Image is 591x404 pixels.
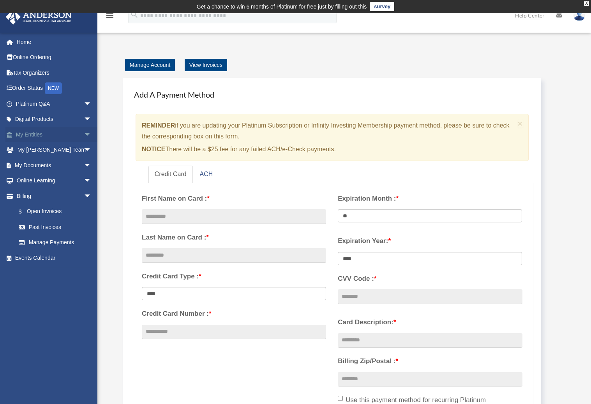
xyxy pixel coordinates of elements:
[11,235,99,250] a: Manage Payments
[573,10,585,21] img: User Pic
[105,14,115,20] a: menu
[197,2,367,11] div: Get a chance to win 6 months of Platinum for free just by filling out this
[338,317,522,328] label: Card Description:
[584,1,589,6] div: close
[142,146,165,152] strong: NOTICE
[5,250,103,266] a: Events Calendar
[5,157,103,173] a: My Documentsarrow_drop_down
[84,127,99,143] span: arrow_drop_down
[84,142,99,158] span: arrow_drop_down
[338,273,522,285] label: CVV Code :
[84,96,99,112] span: arrow_drop_down
[370,2,394,11] a: survey
[131,86,533,103] h4: Add A Payment Method
[185,59,227,71] a: View Invoices
[5,112,103,127] a: Digital Productsarrow_drop_down
[518,119,523,128] span: ×
[142,193,326,205] label: First Name on Card :
[142,122,175,129] strong: REMINDER
[11,219,103,235] a: Past Invoices
[5,34,103,50] a: Home
[5,127,103,142] a: My Entitiesarrow_drop_down
[142,308,326,320] label: Credit Card Number :
[338,235,522,247] label: Expiration Year:
[5,142,103,158] a: My [PERSON_NAME] Teamarrow_drop_down
[338,193,522,205] label: Expiration Month :
[84,188,99,204] span: arrow_drop_down
[148,166,193,183] a: Credit Card
[11,204,103,220] a: $Open Invoices
[45,82,62,94] div: NEW
[5,50,103,65] a: Online Ordering
[338,355,522,367] label: Billing Zip/Postal :
[4,9,74,24] img: Anderson Advisors Platinum Portal
[5,80,103,96] a: Order StatusNEW
[136,114,529,161] div: if you are updating your Platinum Subscription or Infinity Investing Membership payment method, p...
[84,112,99,128] span: arrow_drop_down
[23,207,27,217] span: $
[5,188,103,204] a: Billingarrow_drop_down
[105,11,115,20] i: menu
[5,65,103,80] a: Tax Organizers
[125,59,175,71] a: Manage Account
[130,10,139,19] i: search
[5,173,103,189] a: Online Learningarrow_drop_down
[84,173,99,189] span: arrow_drop_down
[142,271,326,282] label: Credit Card Type :
[142,144,515,155] p: There will be a $25 fee for any failed ACH/e-Check payments.
[194,166,219,183] a: ACH
[84,157,99,173] span: arrow_drop_down
[338,396,343,401] input: Use this payment method for recurring Platinum Subscriptions on my account.
[142,232,326,243] label: Last Name on Card :
[518,119,523,128] button: Close
[5,96,103,112] a: Platinum Q&Aarrow_drop_down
